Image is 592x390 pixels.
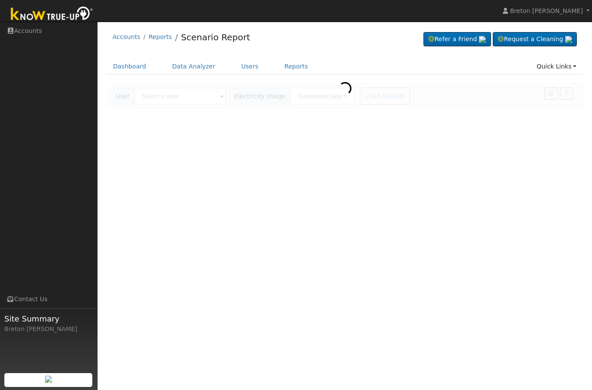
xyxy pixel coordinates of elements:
a: Data Analyzer [166,58,222,75]
a: Quick Links [530,58,583,75]
a: Reports [278,58,314,75]
a: Scenario Report [181,32,250,42]
a: Accounts [113,33,140,40]
img: Know True-Up [7,5,98,24]
span: Breton [PERSON_NAME] [510,7,583,14]
div: Breton [PERSON_NAME] [4,325,93,334]
img: retrieve [479,36,486,43]
img: retrieve [565,36,572,43]
a: Dashboard [107,58,153,75]
a: Refer a Friend [423,32,491,47]
img: retrieve [45,376,52,383]
a: Reports [149,33,172,40]
a: Users [235,58,265,75]
span: Site Summary [4,313,93,325]
a: Request a Cleaning [493,32,577,47]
